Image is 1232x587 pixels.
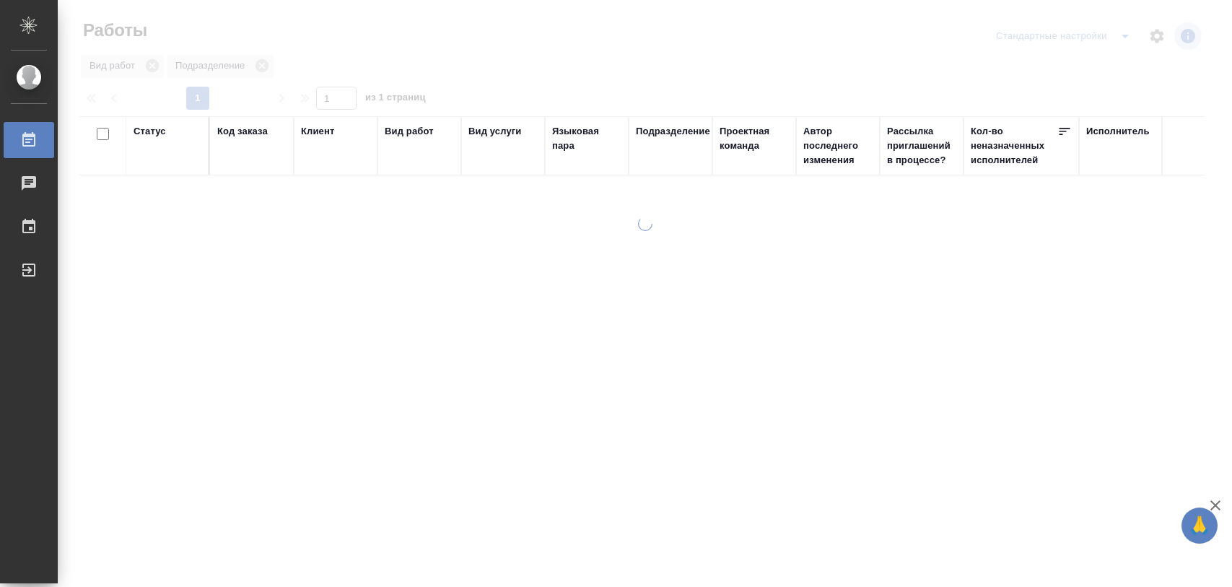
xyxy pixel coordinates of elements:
div: Подразделение [636,124,710,139]
div: Вид работ [385,124,434,139]
div: Рассылка приглашений в процессе? [887,124,956,168]
button: 🙏 [1181,508,1218,544]
div: Код заказа [217,124,268,139]
div: Проектная команда [720,124,789,153]
div: Статус [134,124,166,139]
span: 🙏 [1187,510,1212,541]
div: Вид услуги [468,124,522,139]
div: Языковая пара [552,124,621,153]
div: Исполнитель [1086,124,1150,139]
div: Кол-во неназначенных исполнителей [971,124,1057,168]
div: Автор последнего изменения [803,124,873,168]
div: Клиент [301,124,334,139]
